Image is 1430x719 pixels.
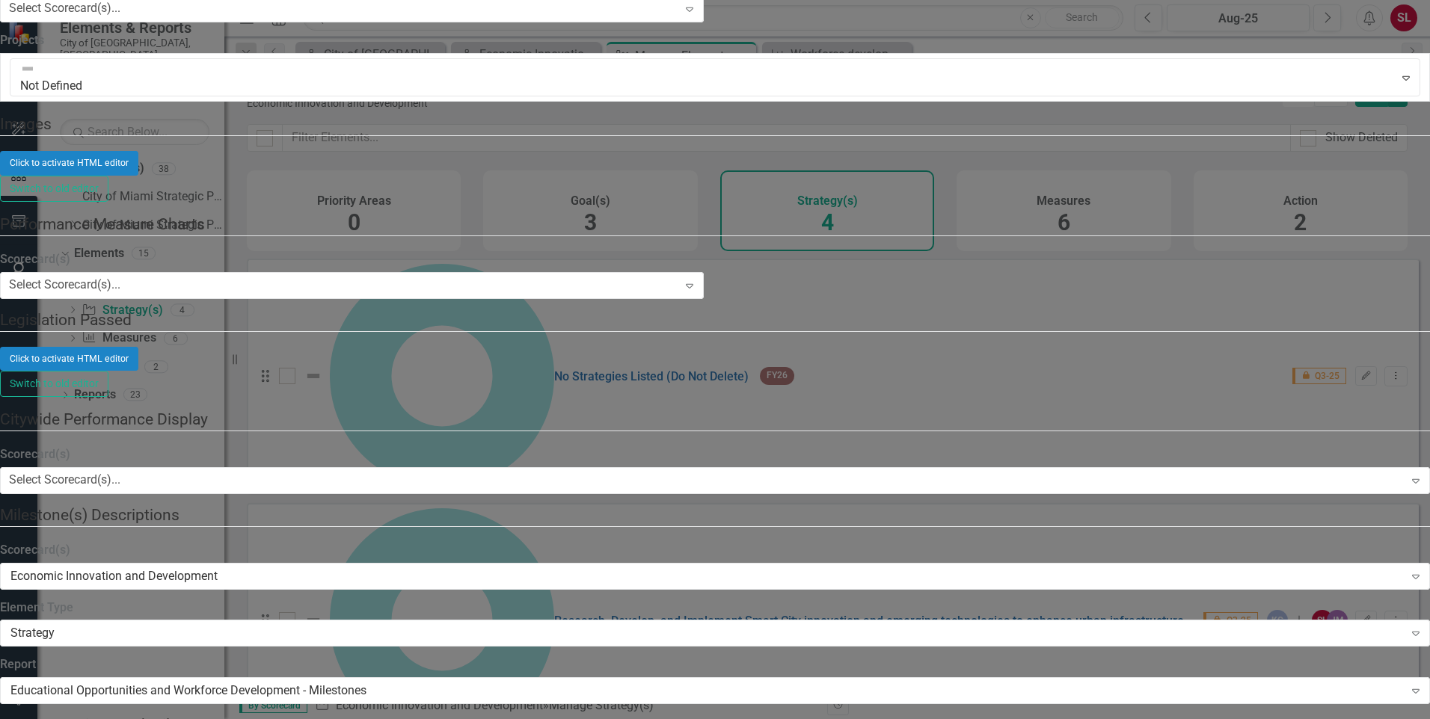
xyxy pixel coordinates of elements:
[10,567,1404,584] div: Economic Innovation and Development
[20,61,35,76] img: Not Defined
[9,472,120,489] div: Select Scorecard(s)...
[10,625,1404,642] div: Strategy
[9,277,120,294] div: Select Scorecard(s)...
[10,682,1404,700] div: Educational Opportunities and Workforce Development - Milestones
